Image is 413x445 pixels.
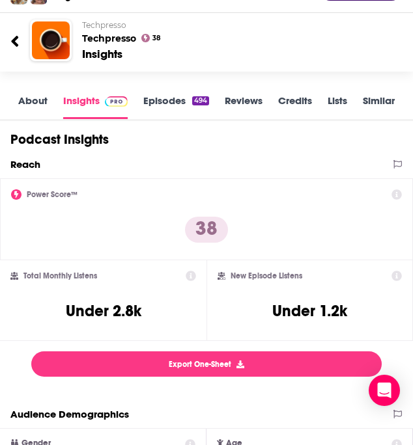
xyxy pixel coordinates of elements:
[185,217,228,243] p: 38
[66,301,141,321] h3: Under 2.8k
[105,96,128,107] img: Podchaser Pro
[63,94,128,119] a: InsightsPodchaser Pro
[32,21,70,59] img: Techpresso
[143,94,209,119] a: Episodes494
[31,351,382,377] button: Export One-Sheet
[82,20,126,30] span: Techpresso
[192,96,209,105] div: 494
[363,94,395,119] a: Similar
[10,158,40,170] h2: Reach
[278,94,312,119] a: Credits
[18,94,48,119] a: About
[10,408,129,420] h2: Audience Demographics
[10,131,109,148] h1: Podcast Insights
[231,271,302,280] h2: New Episode Listens
[225,94,263,119] a: Reviews
[272,301,347,321] h3: Under 1.2k
[27,190,78,199] h2: Power Score™
[152,36,160,41] span: 38
[82,47,122,61] div: Insights
[23,271,97,280] h2: Total Monthly Listens
[328,94,347,119] a: Lists
[82,20,383,44] h2: Techpresso
[369,375,400,406] div: Open Intercom Messenger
